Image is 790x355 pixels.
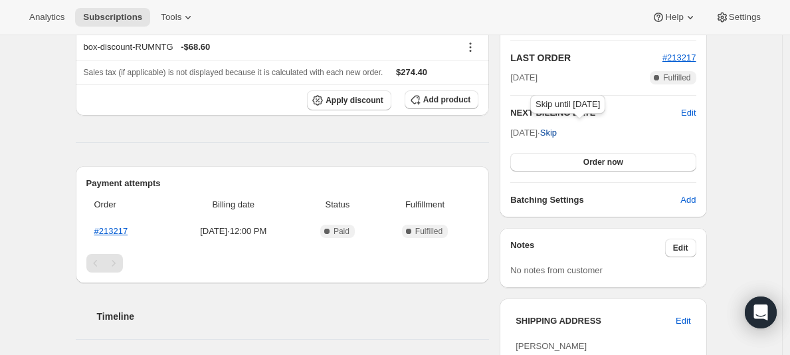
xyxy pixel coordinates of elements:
[171,198,296,211] span: Billing date
[680,193,696,207] span: Add
[97,310,490,323] h2: Timeline
[510,106,681,120] h2: NEXT BILLING DATE
[665,12,683,23] span: Help
[540,126,557,140] span: Skip
[681,106,696,120] button: Edit
[181,41,210,54] span: - $68.60
[708,8,769,27] button: Settings
[745,296,777,328] div: Open Intercom Messenger
[396,67,427,77] span: $274.40
[644,8,704,27] button: Help
[21,8,72,27] button: Analytics
[532,122,565,144] button: Skip
[84,68,383,77] span: Sales tax (if applicable) is not displayed because it is calculated with each new order.
[516,314,676,328] h3: SHIPPING ADDRESS
[665,239,696,257] button: Edit
[29,12,64,23] span: Analytics
[405,90,478,109] button: Add product
[510,51,662,64] h2: LAST ORDER
[83,12,142,23] span: Subscriptions
[86,254,479,273] nav: Pagination
[415,226,443,237] span: Fulfilled
[672,189,704,211] button: Add
[304,198,371,211] span: Status
[668,310,698,332] button: Edit
[334,226,349,237] span: Paid
[75,8,150,27] button: Subscriptions
[161,12,181,23] span: Tools
[662,53,696,62] a: #213217
[510,128,557,138] span: [DATE] ·
[153,8,203,27] button: Tools
[729,12,761,23] span: Settings
[673,243,688,253] span: Edit
[510,193,680,207] h6: Batching Settings
[510,265,603,275] span: No notes from customer
[86,177,479,190] h2: Payment attempts
[662,51,696,64] button: #213217
[326,95,383,106] span: Apply discount
[510,153,696,172] button: Order now
[379,198,470,211] span: Fulfillment
[510,239,665,257] h3: Notes
[94,226,128,236] a: #213217
[676,314,690,328] span: Edit
[423,94,470,105] span: Add product
[583,157,623,168] span: Order now
[510,71,538,84] span: [DATE]
[86,190,167,219] th: Order
[663,72,690,83] span: Fulfilled
[171,225,296,238] span: [DATE] · 12:00 PM
[84,41,452,54] div: box-discount-RUMNTG
[307,90,391,110] button: Apply discount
